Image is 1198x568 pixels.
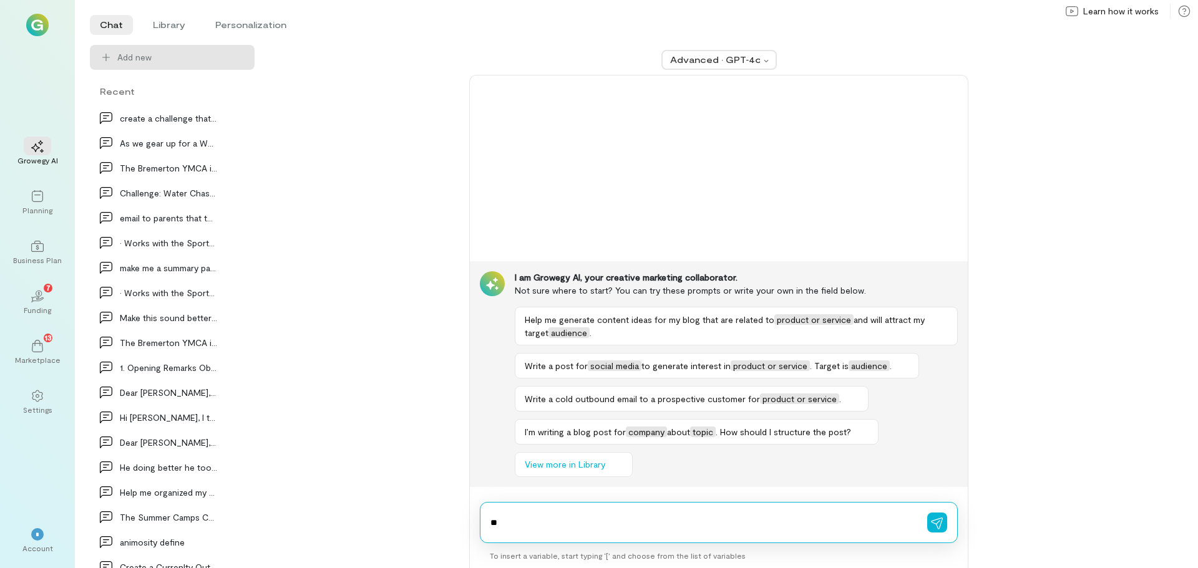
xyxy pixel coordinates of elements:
div: Growegy AI [17,155,58,165]
a: Settings [15,380,60,425]
div: email to parents that their child needs to bring… [120,211,217,224]
div: To insert a variable, start typing ‘[’ and choose from the list of variables [480,543,958,568]
li: Personalization [205,15,296,35]
span: Write a post for [525,360,588,371]
span: about [667,426,690,437]
span: 13 [45,332,52,343]
span: Write a cold outbound email to a prospective customer for [525,393,760,404]
div: Planning [22,205,52,215]
span: audience [548,327,590,338]
span: . [590,327,592,338]
div: Account [22,543,53,553]
span: . [839,393,841,404]
div: Business Plan [13,255,62,265]
span: product or service [774,314,854,325]
span: topic [690,426,716,437]
div: make me a summary paragraph for my resume Dedicat… [120,261,217,274]
span: company [626,426,667,437]
a: Growegy AI [15,130,60,175]
div: Help me organized my thoughts of how to communica… [120,486,217,499]
div: The Bremerton YMCA is committed to promoting heal… [120,161,217,175]
span: Add new [117,51,152,64]
span: to generate interest in [641,360,731,371]
span: audience [849,360,890,371]
div: Recent [90,85,255,98]
span: . How should I structure the post? [716,426,851,437]
a: Funding [15,280,60,325]
div: Hi [PERSON_NAME], I tried calling but couldn't get throu… [120,411,217,424]
div: Challenge: Water Chaser Your next task awaits at… [120,186,217,200]
span: product or service [760,393,839,404]
span: . [890,360,892,371]
button: Write a post forsocial mediato generate interest inproduct or service. Target isaudience. [515,353,919,378]
div: • Works with the Sports and Rec Director on the p… [120,236,217,249]
div: Not sure where to start? You can try these prompts or write your own in the field below. [515,284,958,297]
div: I am Growegy AI, your creative marketing collaborator. [515,271,958,284]
div: He doing better he took a very long nap and think… [120,461,217,474]
div: Advanced · GPT‑4o [670,54,760,66]
div: *Account [15,518,60,563]
button: I’m writing a blog post forcompanyabouttopic. How should I structure the post? [515,419,879,445]
button: Help me generate content ideas for my blog that are related toproduct or serviceand will attract ... [515,307,958,345]
a: Business Plan [15,230,60,275]
div: Dear [PERSON_NAME], I hope this message finds yo… [120,386,217,399]
button: Write a cold outbound email to a prospective customer forproduct or service. [515,386,869,412]
button: View more in Library [515,452,633,477]
div: Settings [23,405,52,415]
span: Help me generate content ideas for my blog that are related to [525,314,774,325]
div: 1. Opening Remarks Objective: Discuss recent cam… [120,361,217,374]
a: Planning [15,180,60,225]
div: animosity define [120,536,217,549]
span: 7 [46,282,51,293]
li: Chat [90,15,133,35]
div: The Bremerton YMCA is proud to join the Bremerton… [120,336,217,349]
div: As we gear up for a Week 9 Amazing Race, it's imp… [120,137,217,150]
div: Funding [24,305,51,315]
span: social media [588,360,641,371]
div: Make this sound better Email to CIT Counsleor in… [120,311,217,324]
div: Marketplace [15,355,61,365]
span: View more in Library [525,458,605,471]
span: Learn how it works [1083,5,1159,17]
div: The Summer Camps Coordinator is responsible to do… [120,511,217,524]
li: Library [143,15,195,35]
div: create a challenge that is like amazing race as a… [120,112,217,125]
div: Dear [PERSON_NAME], I wanted to follow up on our… [120,436,217,449]
div: • Works with the Sports and Rec Director on the p… [120,286,217,299]
span: . Target is [810,360,849,371]
span: I’m writing a blog post for [525,426,626,437]
span: product or service [731,360,810,371]
a: Marketplace [15,330,60,375]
